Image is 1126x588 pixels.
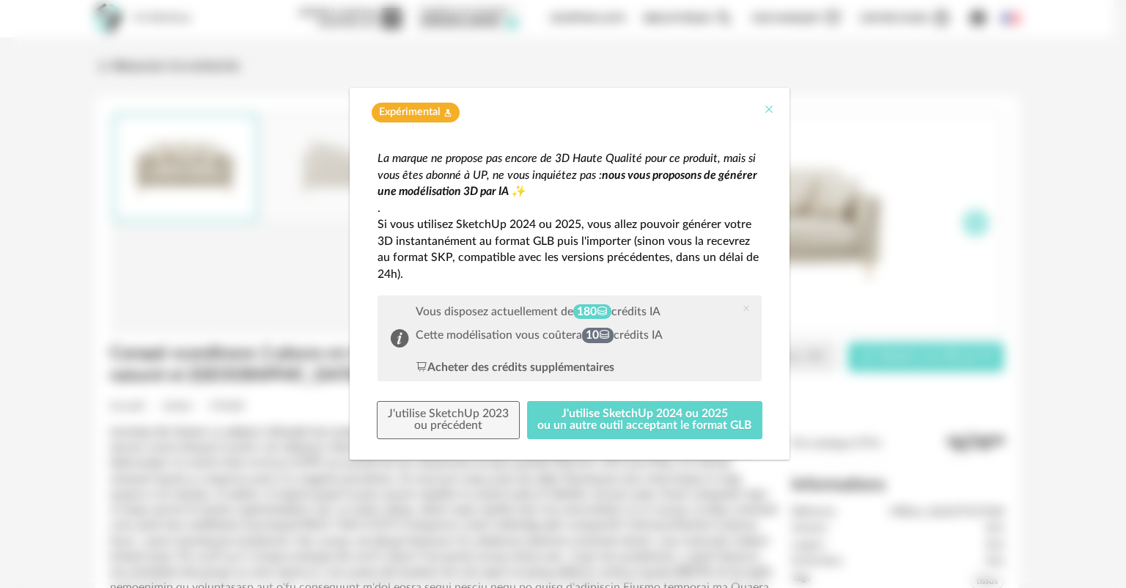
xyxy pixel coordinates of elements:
div: dialog [350,88,790,460]
span: Flask icon [444,106,452,120]
p: Si vous utilisez SketchUp 2024 ou 2025, vous allez pouvoir générer votre 3D instantanément au for... [378,216,762,282]
div: Acheter des crédits supplémentaires [416,359,614,376]
p: . [378,200,762,217]
span: 10 [582,328,614,343]
div: Cette modélisation vous coûtera crédits IA [416,328,663,342]
button: J'utilise SketchUp 2024 ou 2025ou un autre outil acceptant le format GLB [527,401,763,439]
button: J'utilise SketchUp 2023ou précédent [377,401,520,439]
span: Expérimental [379,106,440,120]
div: Vous disposez actuellement de crédits IA [416,305,663,319]
button: Close [763,103,775,118]
em: La marque ne propose pas encore de 3D Haute Qualité pour ce produit, mais si vous êtes abonné à U... [378,152,756,181]
span: 180 [573,304,611,320]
